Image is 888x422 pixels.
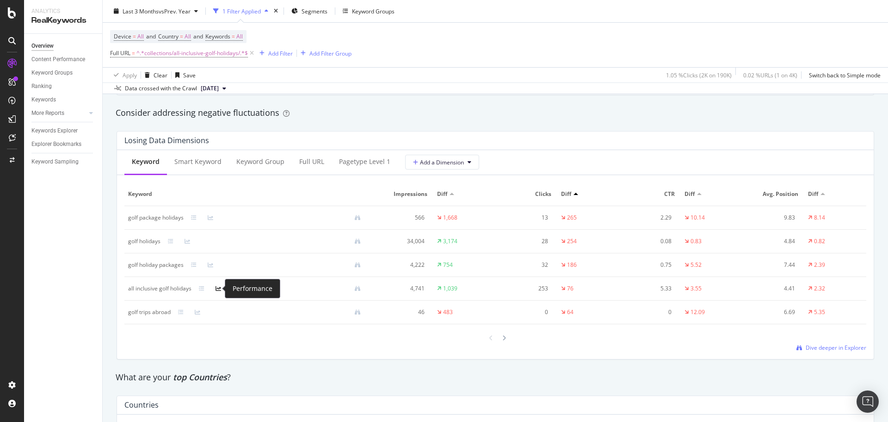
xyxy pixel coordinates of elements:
[499,214,548,222] div: 13
[110,49,130,57] span: Full URL
[746,237,795,246] div: 4.84
[691,237,702,246] div: 0.83
[132,157,160,166] div: Keyword
[31,7,95,15] div: Analytics
[31,126,96,136] a: Keywords Explorer
[172,68,196,82] button: Save
[201,84,219,93] span: 2025 Aug. 23rd
[31,82,96,91] a: Ranking
[128,214,184,222] div: golf package holidays
[31,157,96,167] a: Keyword Sampling
[623,308,672,316] div: 0
[132,49,135,57] span: =
[309,49,351,57] div: Add Filter Group
[31,157,79,167] div: Keyword Sampling
[691,214,705,222] div: 10.14
[123,7,159,15] span: Last 3 Months
[805,68,881,82] button: Switch back to Simple mode
[746,261,795,269] div: 7.44
[691,284,702,293] div: 3.55
[31,139,96,149] a: Explorer Bookmarks
[133,32,136,40] span: =
[567,237,577,246] div: 254
[809,71,881,79] div: Switch back to Simple mode
[128,190,366,198] span: Keyword
[746,308,795,316] div: 6.69
[814,214,825,222] div: 8.14
[567,214,577,222] div: 265
[193,32,203,40] span: and
[376,190,428,198] span: Impressions
[691,261,702,269] div: 5.52
[814,308,825,316] div: 5.35
[110,68,137,82] button: Apply
[567,284,573,293] div: 76
[110,4,202,19] button: Last 3 MonthsvsPrev. Year
[623,237,672,246] div: 0.08
[499,284,548,293] div: 253
[31,126,78,136] div: Keywords Explorer
[137,30,144,43] span: All
[31,15,95,26] div: RealKeywords
[499,261,548,269] div: 32
[31,55,85,64] div: Content Performance
[116,107,875,119] div: Consider addressing negative fluctuations
[185,30,191,43] span: All
[443,237,457,246] div: 3,174
[814,237,825,246] div: 0.82
[154,71,167,79] div: Clear
[623,190,675,198] span: CTR
[210,4,272,19] button: 1 Filter Applied
[857,391,879,413] div: Open Intercom Messenger
[236,157,284,166] div: Keyword Group
[128,261,184,269] div: golf holiday packages
[499,308,548,316] div: 0
[114,32,131,40] span: Device
[123,71,137,79] div: Apply
[567,261,577,269] div: 186
[443,214,457,222] div: 1,668
[272,6,280,16] div: times
[222,7,261,15] div: 1 Filter Applied
[299,157,324,166] div: Full URL
[297,48,351,59] button: Add Filter Group
[376,308,425,316] div: 46
[31,41,96,51] a: Overview
[174,157,222,166] div: Smart Keyword
[116,372,875,384] div: What are your ?
[623,284,672,293] div: 5.33
[806,344,866,352] span: Dive deeper in Explorer
[623,214,672,222] div: 2.29
[125,84,197,93] div: Data crossed with the Crawl
[499,237,548,246] div: 28
[31,108,64,118] div: More Reports
[405,155,479,170] button: Add a Dimension
[205,32,230,40] span: Keywords
[814,261,825,269] div: 2.39
[691,308,705,316] div: 12.09
[796,344,866,352] a: Dive deeper in Explorer
[746,214,795,222] div: 9.83
[31,68,96,78] a: Keyword Groups
[443,308,453,316] div: 483
[437,190,447,198] span: Diff
[31,95,96,105] a: Keywords
[443,261,453,269] div: 754
[232,32,235,40] span: =
[128,237,160,246] div: golf holidays
[197,83,230,94] button: [DATE]
[31,108,86,118] a: More Reports
[128,284,191,293] div: all inclusive golf holidays
[236,30,243,43] span: All
[31,82,52,91] div: Ranking
[31,68,73,78] div: Keyword Groups
[302,7,327,15] span: Segments
[376,261,425,269] div: 4,222
[136,47,248,60] span: ^.*collections/all-inclusive-golf-holidays/.*$
[808,190,818,198] span: Diff
[743,71,797,79] div: 0.02 % URLs ( 1 on 4K )
[376,237,425,246] div: 34,004
[443,284,457,293] div: 1,039
[352,7,395,15] div: Keyword Groups
[623,261,672,269] div: 0.75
